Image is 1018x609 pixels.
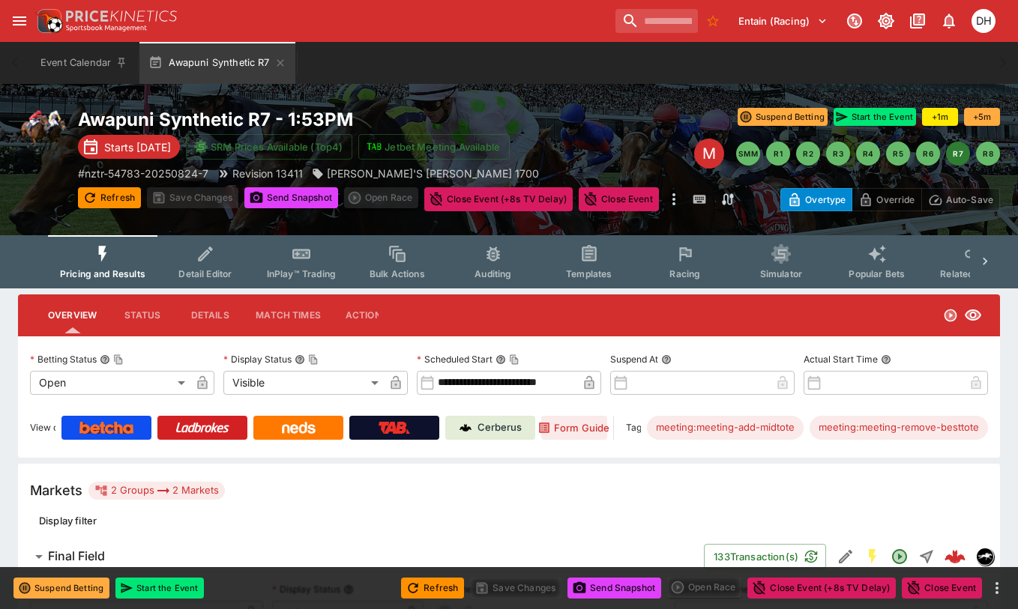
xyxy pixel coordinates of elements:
span: InPlay™ Trading [267,268,336,279]
img: Ladbrokes [175,422,230,434]
button: Event Calendar [31,42,136,84]
button: Betting StatusCopy To Clipboard [100,354,110,365]
span: meeting:meeting-remove-besttote [810,420,988,435]
button: Send Snapshot [567,578,661,599]
button: SGM Enabled [859,543,886,570]
p: Copy To Clipboard [78,166,208,181]
button: Display filter [30,509,106,533]
div: Edit Meeting [694,139,724,169]
a: b1afd49c-7f7a-49e2-aa81-eb81e9af75c5 [940,542,970,572]
img: Cerberus [460,422,472,434]
span: Related Events [940,268,1005,279]
button: Overtype [780,188,852,211]
div: b1afd49c-7f7a-49e2-aa81-eb81e9af75c5 [945,546,966,567]
svg: Visible [964,306,982,324]
button: Close Event [902,578,982,599]
img: Neds [282,422,316,434]
button: Details [176,297,244,333]
p: Cerberus [478,420,522,435]
p: Auto-Save [946,192,993,207]
button: Scheduled StartCopy To Clipboard [496,354,506,365]
span: Racing [669,268,700,279]
button: R6 [916,142,940,166]
button: Edit Detail [832,543,859,570]
button: Copy To Clipboard [509,354,519,365]
img: jetbet-logo.svg [367,139,382,154]
a: Form Guide [541,416,607,440]
p: Actual Start Time [804,353,878,366]
div: Open [30,371,190,395]
button: Jetbet Meeting Available [358,134,510,160]
button: Actual Start Time [881,354,891,365]
span: Templates [566,268,612,279]
img: horse_racing.png [18,108,66,156]
button: Match Times [244,297,333,333]
button: Refresh [401,578,464,599]
button: Documentation [904,7,931,34]
button: SRM Prices Available (Top4) [186,134,352,160]
img: PriceKinetics [66,10,177,22]
div: Betting Target: cerberus [647,416,804,440]
img: nztr [977,548,993,565]
p: [PERSON_NAME]'S [PERSON_NAME] 1700 [327,166,539,181]
div: Daniel Hooper [972,9,996,33]
div: nztr [976,548,994,566]
svg: Open [891,548,909,566]
button: R1 [766,142,790,166]
button: Daniel Hooper [967,4,1000,37]
button: Refresh [78,187,141,208]
button: open drawer [6,7,33,34]
nav: pagination navigation [736,142,1000,166]
button: Close Event (+8s TV Delay) [424,187,573,211]
button: Display StatusCopy To Clipboard [295,354,305,365]
button: +5m [964,108,1000,126]
label: Tags: [626,416,641,440]
p: Display Status [223,353,292,366]
button: R5 [886,142,910,166]
button: Select Tenant [729,9,837,33]
button: Close Event (+8s TV Delay) [747,578,896,599]
img: TabNZ [379,422,410,434]
span: Bulk Actions [370,268,425,279]
span: Auditing [475,268,511,279]
span: meeting:meeting-add-midtote [647,420,804,435]
button: R7 [946,142,970,166]
p: Scheduled Start [417,353,493,366]
img: logo-cerberus--red.svg [945,546,966,567]
h5: Markets [30,482,82,499]
button: Start the Event [834,108,916,126]
button: Final Field [18,542,704,572]
div: ANTON'S BAR MARTON 1700 [312,166,539,181]
button: R4 [856,142,880,166]
div: Start From [780,188,1000,211]
div: split button [344,187,418,208]
p: Betting Status [30,353,97,366]
span: Detail Editor [178,268,232,279]
p: Overtype [805,192,846,207]
button: Straight [913,543,940,570]
svg: Open [943,308,958,323]
button: Status [109,297,176,333]
button: Suspend Betting [13,578,109,599]
button: Suspend At [661,354,672,365]
button: R2 [796,142,820,166]
button: Suspend Betting [738,108,828,126]
button: Overview [36,297,109,333]
button: Send Snapshot [244,187,338,208]
span: Pricing and Results [60,268,145,279]
button: Copy To Clipboard [308,354,319,365]
button: Copy To Clipboard [113,354,124,365]
span: Popular Bets [849,268,905,279]
img: PriceKinetics Logo [33,6,63,36]
span: Simulator [760,268,802,279]
div: Betting Target: cerberus [810,416,988,440]
button: Awapuni Synthetic R7 [139,42,295,84]
button: Toggle light/dark mode [873,7,900,34]
a: Cerberus [445,416,535,440]
div: Visible [223,371,384,395]
button: Connected to PK [841,7,868,34]
div: 2 Groups 2 Markets [94,482,219,500]
img: Sportsbook Management [66,25,147,31]
p: Suspend At [610,353,658,366]
button: +1m [922,108,958,126]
